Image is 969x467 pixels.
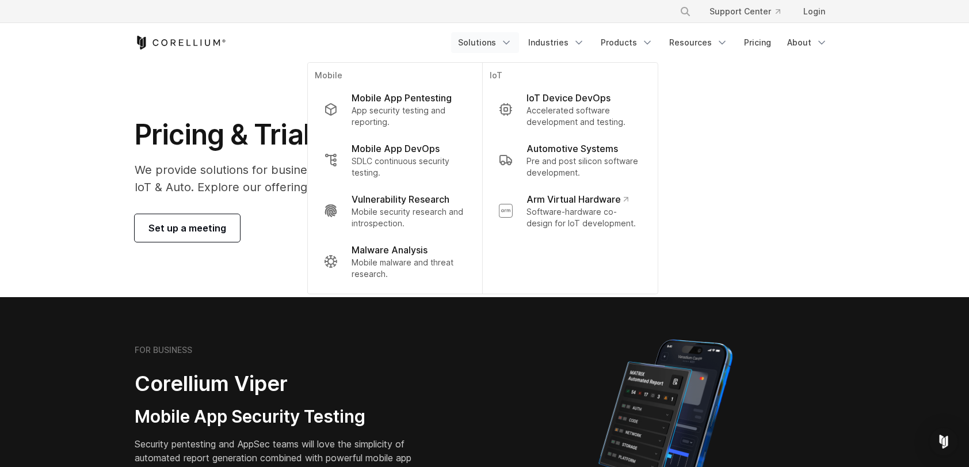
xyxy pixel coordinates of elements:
[527,142,618,155] p: Automotive Systems
[527,206,642,229] p: Software-hardware co-design for IoT development.
[527,192,628,206] p: Arm Virtual Hardware
[794,1,834,22] a: Login
[527,91,611,105] p: IoT Device DevOps
[527,105,642,128] p: Accelerated software development and testing.
[594,32,660,53] a: Products
[352,155,466,179] p: SDLC continuous security testing.
[135,161,593,196] p: We provide solutions for businesses, research teams, community individuals, and IoT & Auto. Explo...
[352,91,452,105] p: Mobile App Pentesting
[135,345,192,355] h6: FOR BUSINESS
[352,105,466,128] p: App security testing and reporting.
[352,142,440,155] p: Mobile App DevOps
[451,32,519,53] a: Solutions
[780,32,834,53] a: About
[490,135,651,185] a: Automotive Systems Pre and post silicon software development.
[490,84,651,135] a: IoT Device DevOps Accelerated software development and testing.
[148,221,226,235] span: Set up a meeting
[315,135,475,185] a: Mobile App DevOps SDLC continuous security testing.
[662,32,735,53] a: Resources
[135,214,240,242] a: Set up a meeting
[527,155,642,179] p: Pre and post silicon software development.
[490,70,651,84] p: IoT
[135,406,429,428] h3: Mobile App Security Testing
[737,32,778,53] a: Pricing
[135,117,593,152] h1: Pricing & Trials
[930,428,957,455] div: Open Intercom Messenger
[315,185,475,236] a: Vulnerability Research Mobile security research and introspection.
[675,1,696,22] button: Search
[352,243,428,257] p: Malware Analysis
[666,1,834,22] div: Navigation Menu
[352,257,466,280] p: Mobile malware and threat research.
[352,206,466,229] p: Mobile security research and introspection.
[700,1,789,22] a: Support Center
[315,70,475,84] p: Mobile
[352,192,449,206] p: Vulnerability Research
[315,84,475,135] a: Mobile App Pentesting App security testing and reporting.
[490,185,651,236] a: Arm Virtual Hardware Software-hardware co-design for IoT development.
[135,371,429,397] h2: Corellium Viper
[315,236,475,287] a: Malware Analysis Mobile malware and threat research.
[451,32,834,53] div: Navigation Menu
[521,32,592,53] a: Industries
[135,36,226,50] a: Corellium Home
